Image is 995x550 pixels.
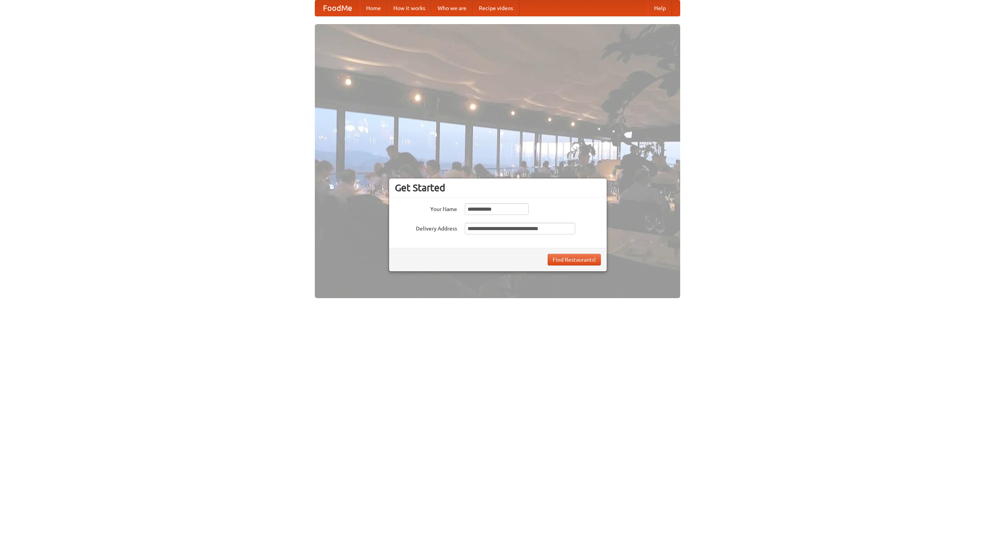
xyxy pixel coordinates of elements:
a: How it works [387,0,431,16]
a: Who we are [431,0,473,16]
button: Find Restaurants! [548,254,601,265]
a: Recipe videos [473,0,519,16]
h3: Get Started [395,182,601,194]
label: Your Name [395,203,457,213]
label: Delivery Address [395,223,457,232]
a: Home [360,0,387,16]
a: FoodMe [315,0,360,16]
a: Help [648,0,672,16]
